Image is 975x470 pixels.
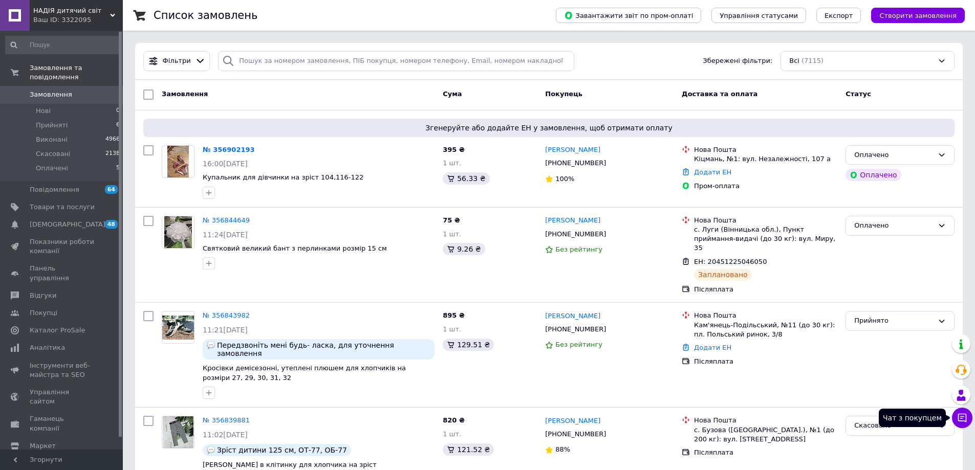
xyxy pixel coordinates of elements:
[846,169,901,181] div: Оплачено
[545,216,600,226] a: [PERSON_NAME]
[162,216,194,249] a: Фото товару
[555,245,602,253] span: Без рейтингу
[789,56,799,66] span: Всі
[694,216,837,225] div: Нова Пошта
[203,244,387,252] a: Святковий великий бант з перлинками розмір 15 см
[694,311,837,320] div: Нова Пошта
[854,316,934,326] div: Прийнято
[801,57,824,64] span: (7115)
[207,341,215,349] img: :speech_balloon:
[879,12,957,19] span: Створити замовлення
[861,11,965,19] a: Створити замовлення
[36,149,71,159] span: Скасовані
[443,311,465,319] span: 895 ₴
[147,123,950,133] span: Згенеруйте або додайте ЕН у замовлення, щоб отримати оплату
[682,90,757,98] span: Доставка та оплата
[545,416,600,426] a: [PERSON_NAME]
[854,150,934,161] div: Оплачено
[694,182,837,191] div: Пром-оплата
[545,311,600,321] a: [PERSON_NAME]
[203,146,255,153] a: № 356902193
[217,341,430,357] span: Передзвоніть мені будь- ласка, для уточнення замовлення
[163,416,193,448] img: Фото товару
[694,168,731,176] a: Додати ЕН
[203,364,406,382] a: Кросівки демісезонні, утеплені плюшем для хлопчиків на розміри 27, 29, 30, 31, 32
[36,135,68,144] span: Виконані
[154,9,257,21] h1: Список замовлень
[443,430,461,438] span: 1 шт.
[203,173,363,181] a: Купальник для дівчинки на зріст 104,116-122
[30,291,56,300] span: Відгуки
[952,408,972,428] button: Чат з покупцем
[162,316,194,340] img: Фото товару
[720,12,798,19] span: Управління статусами
[33,15,123,25] div: Ваш ID: 3322095
[105,135,120,144] span: 4966
[871,8,965,23] button: Створити замовлення
[218,51,574,71] input: Пошук за номером замовлення, ПІБ покупця, номером телефону, Email, номером накладної
[30,185,79,194] span: Повідомлення
[163,56,191,66] span: Фільтри
[203,160,248,168] span: 16:00[DATE]
[203,216,250,224] a: № 356844649
[30,264,95,282] span: Панель управління
[694,225,837,253] div: с. Луги (Вінницька обл.), Пункт приймання-видачі (до 30 кг): вул. Миру, 35
[116,164,120,173] span: 5
[694,416,837,425] div: Нова Пошта
[30,237,95,256] span: Показники роботи компанії
[164,216,192,248] img: Фото товару
[694,344,731,351] a: Додати ЕН
[694,145,837,154] div: Нова Пошта
[30,220,105,229] span: [DEMOGRAPHIC_DATA]
[203,431,248,439] span: 11:02[DATE]
[443,146,465,153] span: 395 ₴
[36,106,51,116] span: Нові
[443,443,494,456] div: 121.52 ₴
[203,311,250,319] a: № 356843982
[116,106,120,116] span: 0
[543,156,608,170] div: [PHONE_NUMBER]
[543,228,608,241] div: [PHONE_NUMBER]
[556,8,701,23] button: Завантажити звіт по пром-оплаті
[543,323,608,336] div: [PHONE_NUMBER]
[162,90,208,98] span: Замовлення
[443,416,465,424] span: 820 ₴
[203,326,248,334] span: 11:21[DATE]
[203,231,248,239] span: 11:24[DATE]
[162,145,194,178] a: Фото товару
[105,220,118,229] span: 48
[30,90,72,99] span: Замовлення
[694,426,837,444] div: с. Бузова ([GEOGRAPHIC_DATA].), №1 (до 200 кг): вул. [STREET_ADDRESS]
[545,145,600,155] a: [PERSON_NAME]
[694,154,837,164] div: Кіцмань, №1: вул. Незалежності, 107 а
[703,56,772,66] span: Збережені фільтри:
[105,149,120,159] span: 2138
[694,448,837,457] div: Післяплата
[203,416,250,424] a: № 356839881
[443,325,461,333] span: 1 шт.
[443,159,461,167] span: 1 шт.
[545,90,582,98] span: Покупець
[825,12,853,19] span: Експорт
[443,172,489,185] div: 56.33 ₴
[162,416,194,449] a: Фото товару
[711,8,806,23] button: Управління статусами
[30,326,85,335] span: Каталог ProSale
[30,308,57,318] span: Покупці
[694,357,837,366] div: Післяплата
[443,230,461,238] span: 1 шт.
[105,185,118,194] span: 64
[30,361,95,379] span: Інструменти веб-майстра та SEO
[443,216,460,224] span: 75 ₴
[443,339,494,351] div: 129.51 ₴
[555,445,570,453] span: 88%
[879,409,946,427] div: Чат з покупцем
[694,258,767,265] span: ЕН: 20451225046050
[555,175,574,183] span: 100%
[116,121,120,130] span: 6
[854,420,934,431] div: Скасовано
[694,285,837,294] div: Післяплата
[854,220,934,231] div: Оплачено
[36,164,68,173] span: Оплачені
